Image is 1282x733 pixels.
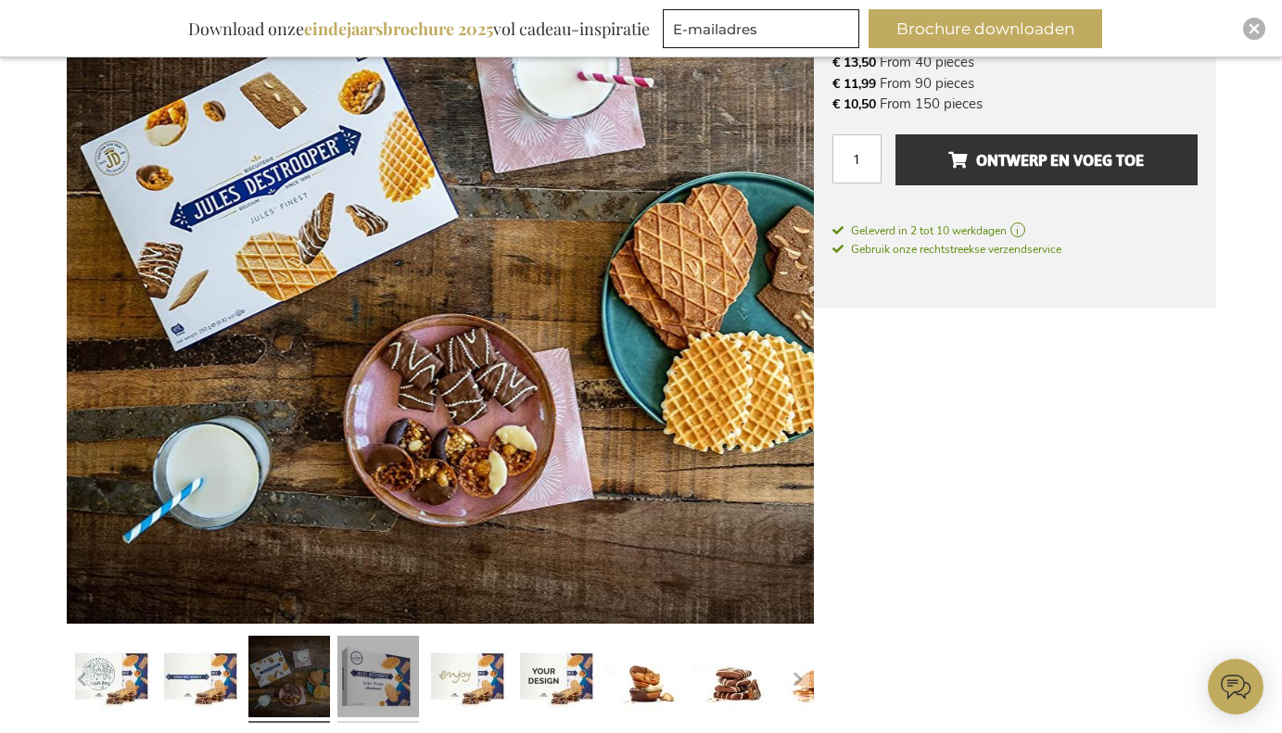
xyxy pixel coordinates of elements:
input: Aantal [832,134,882,183]
a: Chocolate Virtuoso [693,628,775,730]
a: Jules Destrooper Jules' Finest Gift Box [426,628,508,730]
li: From 40 pieces [832,52,1198,72]
a: Jules Destrooper Jules' Finest Gift Box [159,628,241,730]
a: Gebruik onze rechtstreekse verzendservice [832,239,1061,258]
a: Geleverd in 2 tot 10 werkdagen [832,222,1198,239]
span: € 10,50 [832,95,876,113]
input: E-mailadres [663,9,859,48]
a: Jules Destrooper Jules' Finest Geschenkbox [337,628,419,730]
div: Close [1243,18,1265,40]
a: Jules Destrooper Jules' Finest Gift Box [70,628,152,730]
b: eindejaarsbrochure 2025 [304,18,493,40]
button: Brochure downloaden [869,9,1102,48]
span: Gebruik onze rechtstreekse verzendservice [832,242,1061,257]
form: marketing offers and promotions [663,9,865,54]
span: € 11,99 [832,75,876,93]
a: Jules Destrooper Jules' Finest Gift Box [515,628,597,730]
span: Ontwerp en voeg toe [948,145,1144,175]
a: Natuurboterwafel [782,628,864,730]
button: Ontwerp en voeg toe [895,134,1197,185]
span: € 13,50 [832,54,876,71]
a: Almond Florentines [604,628,686,730]
div: Download onze vol cadeau-inspiratie [180,9,658,48]
a: Jules' Finest Box [248,628,330,730]
li: From 150 pieces [832,94,1198,114]
iframe: belco-activator-frame [1208,659,1263,714]
li: From 90 pieces [832,73,1198,94]
img: Close [1249,23,1260,34]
